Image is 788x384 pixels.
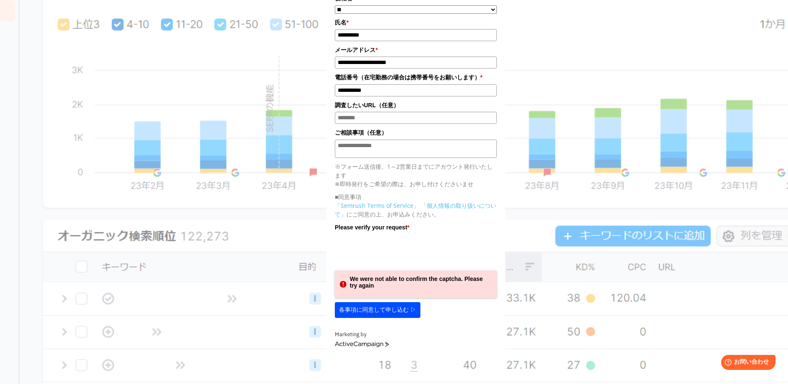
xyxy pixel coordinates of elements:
[335,192,497,201] p: ■同意事項
[335,223,497,232] label: Please verify your request
[335,201,497,219] p: にご同意の上、お申込みください。
[714,352,779,375] iframe: Help widget launcher
[335,330,497,339] div: Marketing by
[335,271,497,298] div: We were not able to confirm the captcha. Please try again
[335,162,497,188] p: ※フォーム送信後、1～2営業日までにアカウント発行いたします ※即時発行をご希望の際は、お申し付けくださいませ
[335,202,419,209] a: 「Semrush Terms of Service」
[335,18,497,27] label: 氏名
[335,73,497,82] label: 電話番号（在宅勤務の場合は携帯番号をお願いします）
[335,302,420,318] button: 各事項に同意して申し込む ▷
[335,45,497,54] label: メールアドレス
[335,101,497,110] label: 調査したいURL（任意）
[335,234,461,266] iframe: reCAPTCHA
[335,128,497,137] label: ご相談事項（任意）
[335,202,496,218] a: 「個人情報の取り扱いについて」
